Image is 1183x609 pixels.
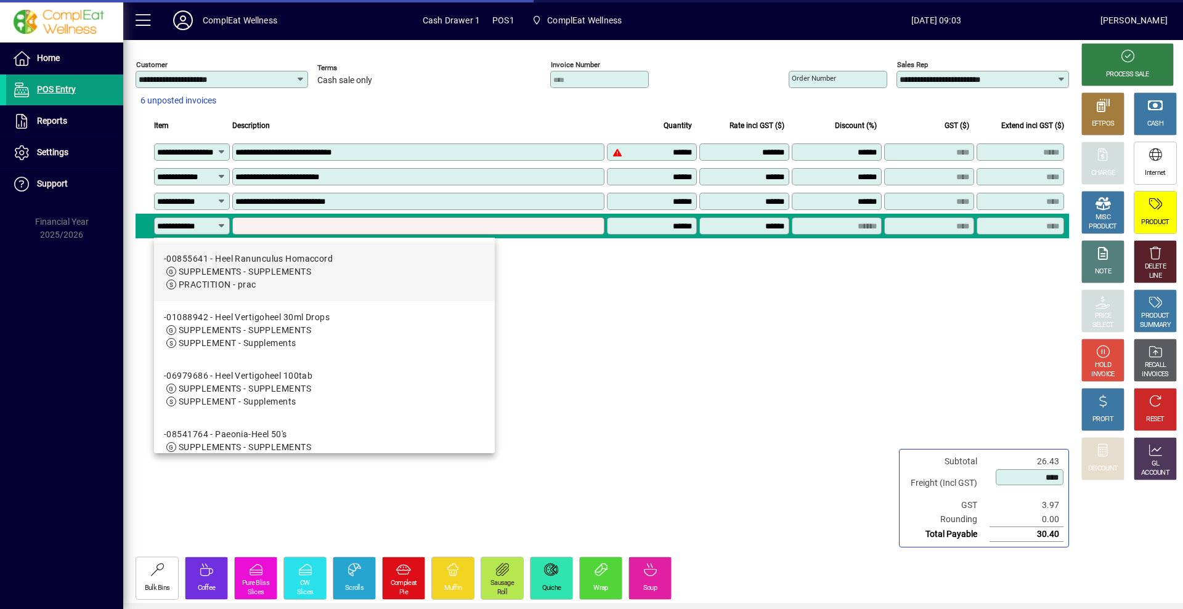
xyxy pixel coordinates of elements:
[6,169,123,200] a: Support
[547,10,622,30] span: ComplEat Wellness
[497,588,507,597] div: Roll
[551,60,600,69] mat-label: Invoice number
[730,119,784,132] span: Rate incl GST ($)
[145,584,170,593] div: Bulk Bins
[1092,321,1114,330] div: SELECT
[1142,370,1168,379] div: INVOICES
[136,90,221,112] button: 6 unposted invoices
[492,10,514,30] span: POS1
[1095,267,1111,276] div: NOTE
[1140,321,1171,330] div: SUMMARY
[317,64,391,72] span: Terms
[1145,169,1165,178] div: Internet
[990,498,1063,512] td: 3.97
[444,584,462,593] div: Muffin
[179,267,311,276] span: SUPPLEMENTS - SUPPLEMENTS
[198,584,216,593] div: Coffee
[1145,262,1166,272] div: DELETE
[345,584,364,593] div: Scrolls
[203,10,277,30] div: ComplEat Wellness
[317,76,372,86] span: Cash sale only
[1089,222,1116,232] div: PRODUCT
[905,469,990,498] td: Freight (Incl GST)
[6,106,123,137] a: Reports
[248,588,264,597] div: Slices
[490,579,514,588] div: Sausage
[242,579,269,588] div: Pure Bliss
[179,442,311,452] span: SUPPLEMENTS - SUPPLEMENTS
[905,512,990,527] td: Rounding
[643,584,657,593] div: Soup
[1091,370,1114,379] div: INVOICE
[945,119,969,132] span: GST ($)
[1095,312,1112,321] div: PRICE
[772,10,1100,30] span: [DATE] 09:03
[990,527,1063,542] td: 30.40
[990,512,1063,527] td: 0.00
[164,252,333,265] div: -00855641 - Heel Ranunculus Homaccord
[664,119,692,132] span: Quantity
[1152,459,1160,469] div: GL
[542,584,561,593] div: Quiche
[1001,119,1064,132] span: Extend incl GST ($)
[164,428,311,441] div: -08541764 - Paeonia-Heel 50's
[990,454,1063,469] td: 26.43
[154,360,495,418] mat-option: -06979686 - Heel Vertigoheel 100tab
[905,498,990,512] td: GST
[37,147,68,157] span: Settings
[179,397,296,406] span: SUPPLEMENT - Supplements
[1141,218,1169,227] div: PRODUCT
[391,579,417,588] div: Compleat
[37,84,76,94] span: POS Entry
[593,584,608,593] div: Wrap
[399,588,408,597] div: Pie
[154,243,495,301] mat-option: -00855641 - Heel Ranunculus Homaccord
[300,579,310,588] div: CW
[6,137,123,168] a: Settings
[154,301,495,360] mat-option: -01088942 - Heel Vertigoheel 30ml Drops
[527,9,627,31] span: ComplEat Wellness
[1146,415,1165,424] div: RESET
[136,60,168,69] mat-label: Customer
[37,53,60,63] span: Home
[179,384,311,393] span: SUPPLEMENTS - SUPPLEMENTS
[164,369,312,382] div: -06979686 - Heel Vertigoheel 100tab
[1106,70,1149,79] div: PROCESS SALE
[905,454,990,469] td: Subtotal
[6,43,123,74] a: Home
[179,325,311,335] span: SUPPLEMENTS - SUPPLEMENTS
[163,9,203,31] button: Profile
[1141,312,1169,321] div: PRODUCT
[1149,272,1161,281] div: LINE
[423,10,480,30] span: Cash Drawer 1
[1092,119,1115,129] div: EFTPOS
[37,179,68,188] span: Support
[154,119,169,132] span: Item
[232,119,270,132] span: Description
[1091,169,1115,178] div: CHARGE
[792,74,836,83] mat-label: Order number
[835,119,877,132] span: Discount (%)
[1145,361,1166,370] div: RECALL
[1092,415,1113,424] div: PROFIT
[1088,464,1118,474] div: DISCOUNT
[1100,10,1168,30] div: [PERSON_NAME]
[1096,213,1110,222] div: MISC
[37,116,67,126] span: Reports
[297,588,314,597] div: Slices
[164,311,330,324] div: -01088942 - Heel Vertigoheel 30ml Drops
[1147,119,1163,129] div: CASH
[1095,361,1111,370] div: HOLD
[897,60,928,69] mat-label: Sales rep
[1141,469,1169,478] div: ACCOUNT
[179,280,256,289] span: PRACTITION - prac
[140,94,216,107] span: 6 unposted invoices
[154,418,495,477] mat-option: -08541764 - Paeonia-Heel 50's
[179,338,296,348] span: SUPPLEMENT - Supplements
[905,527,990,542] td: Total Payable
